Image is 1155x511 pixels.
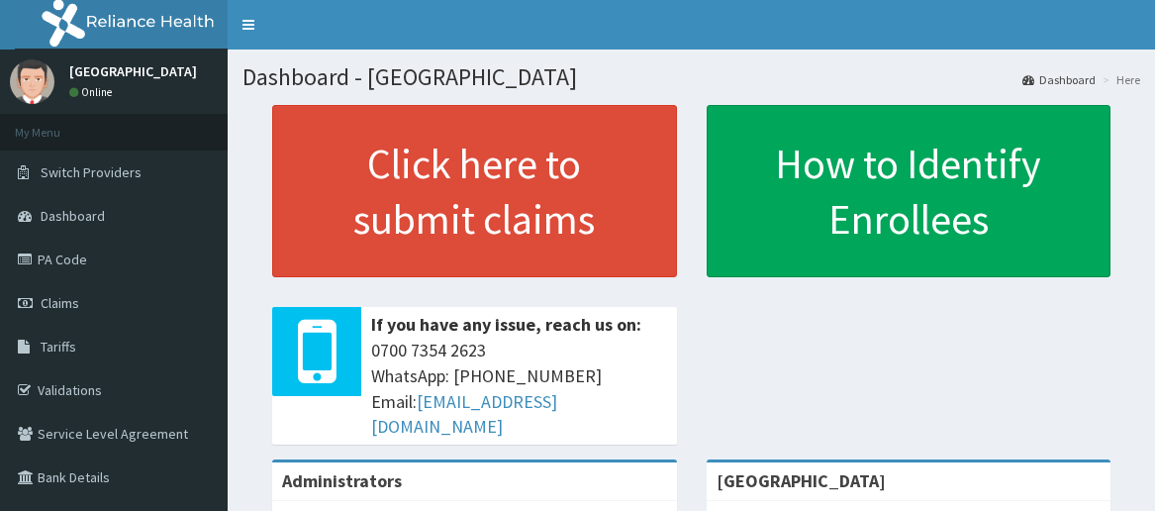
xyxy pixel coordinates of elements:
[41,338,76,356] span: Tariffs
[272,105,677,277] a: Click here to submit claims
[371,390,557,439] a: [EMAIL_ADDRESS][DOMAIN_NAME]
[282,469,402,492] b: Administrators
[10,59,54,104] img: User Image
[707,105,1111,277] a: How to Identify Enrollees
[371,338,667,440] span: 0700 7354 2623 WhatsApp: [PHONE_NUMBER] Email:
[1022,71,1096,88] a: Dashboard
[717,469,886,492] strong: [GEOGRAPHIC_DATA]
[41,163,142,181] span: Switch Providers
[242,64,1140,90] h1: Dashboard - [GEOGRAPHIC_DATA]
[41,207,105,225] span: Dashboard
[41,294,79,312] span: Claims
[69,85,117,99] a: Online
[69,64,197,78] p: [GEOGRAPHIC_DATA]
[1098,71,1140,88] li: Here
[371,313,641,336] b: If you have any issue, reach us on:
